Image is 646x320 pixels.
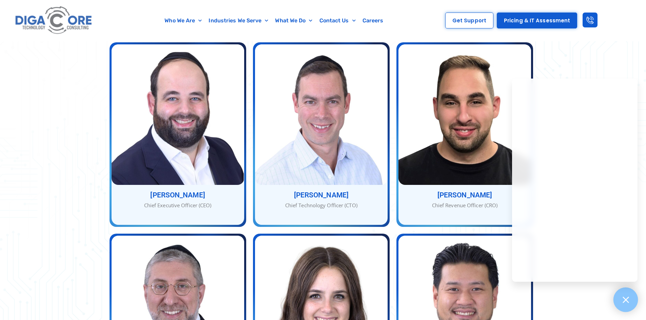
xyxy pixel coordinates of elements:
div: Chief Revenue Officer (CRO) [398,201,531,209]
a: Industries We Serve [205,13,272,28]
h3: [PERSON_NAME] [255,192,388,199]
div: Chief Technology Officer (CTO) [255,201,388,209]
img: Nathan Berger - Chief Technology Officer (CTO) [255,44,388,185]
h3: [PERSON_NAME] [112,192,244,199]
nav: Menu [127,13,421,28]
img: Digacore logo 1 [13,3,95,38]
a: What We Do [272,13,316,28]
h3: [PERSON_NAME] [398,192,531,199]
a: Pricing & IT Assessment [497,13,577,28]
iframe: Chatgenie Messenger [512,79,638,282]
a: Get Support [445,13,493,28]
img: Abe-Kramer - Chief Executive Officer (CEO) [112,44,244,185]
a: Careers [359,13,387,28]
div: Chief Executive Officer (CEO) [112,201,244,209]
img: Jacob Berezin - Chief Revenue Officer (CRO) [398,44,531,185]
a: Who We Are [161,13,205,28]
a: Contact Us [316,13,359,28]
span: Get Support [452,18,486,23]
span: Pricing & IT Assessment [504,18,570,23]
